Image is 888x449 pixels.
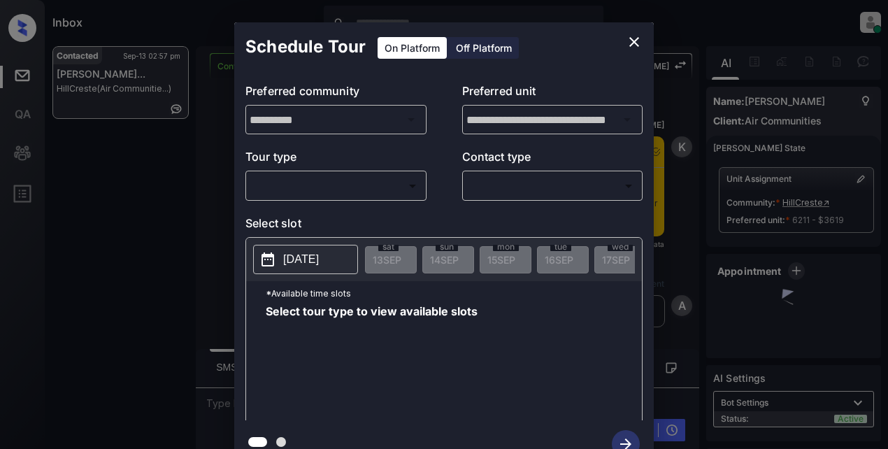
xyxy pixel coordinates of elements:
[462,83,643,105] p: Preferred unit
[266,306,478,418] span: Select tour type to view available slots
[620,28,648,56] button: close
[283,251,319,268] p: [DATE]
[234,22,377,71] h2: Schedule Tour
[245,215,643,237] p: Select slot
[462,148,643,171] p: Contact type
[245,83,427,105] p: Preferred community
[266,281,642,306] p: *Available time slots
[253,245,358,274] button: [DATE]
[449,37,519,59] div: Off Platform
[245,148,427,171] p: Tour type
[378,37,447,59] div: On Platform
